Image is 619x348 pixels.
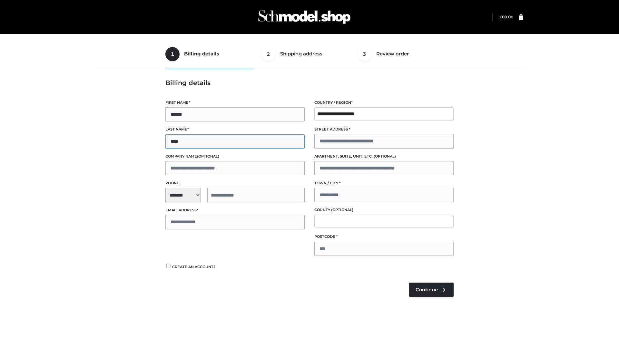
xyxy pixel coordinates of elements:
label: Postcode [314,234,454,240]
label: Phone [165,180,305,186]
h3: Billing details [165,79,454,87]
span: Continue [416,287,438,293]
span: Create an account? [172,265,216,269]
span: (optional) [331,208,353,212]
label: Apartment, suite, unit, etc. [314,153,454,159]
span: £ [499,15,502,19]
img: Schmodel Admin 964 [256,4,353,30]
label: Last name [165,126,305,132]
bdi: 89.00 [499,15,513,19]
input: Create an account? [165,264,171,268]
label: First name [165,100,305,106]
label: Street address [314,126,454,132]
a: Continue [409,283,454,297]
label: Town / City [314,180,454,186]
label: Country / Region [314,100,454,106]
label: Company name [165,153,305,159]
a: £89.00 [499,15,513,19]
span: (optional) [374,154,396,159]
label: County [314,207,454,213]
label: Email address [165,207,305,213]
span: (optional) [197,154,219,159]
